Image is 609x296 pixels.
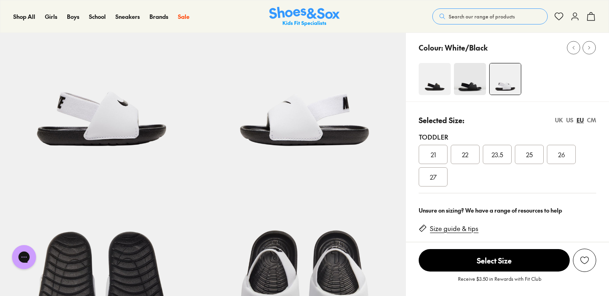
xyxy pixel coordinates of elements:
span: 25 [526,150,533,159]
a: Shoes & Sox [269,7,340,26]
div: CM [587,116,596,124]
div: UK [555,116,563,124]
span: Girls [45,12,57,20]
span: 22 [462,150,468,159]
p: White/Black [445,42,488,53]
div: US [566,116,573,124]
a: Boys [67,12,79,21]
span: 27 [430,172,437,182]
p: Receive $3.50 in Rewards with Fit Club [458,275,541,290]
span: Sale [178,12,190,20]
p: Colour: [419,42,443,53]
div: Toddler [419,132,596,142]
div: EU [577,116,584,124]
span: Boys [67,12,79,20]
a: Girls [45,12,57,21]
a: Brands [149,12,168,21]
span: Shop All [13,12,35,20]
img: SNS_Logo_Responsive.svg [269,7,340,26]
img: 5_1 [454,63,486,95]
img: 4-407380_1 [419,63,451,95]
span: Search our range of products [449,13,515,20]
button: Select Size [419,249,570,272]
span: 26 [558,150,565,159]
a: Sneakers [115,12,140,21]
a: Shop All [13,12,35,21]
a: Size guide & tips [430,224,478,233]
button: Search our range of products [432,8,548,24]
span: Select Size [419,249,570,272]
a: School [89,12,106,21]
iframe: Gorgias live chat messenger [8,242,40,272]
div: Unsure on sizing? We have a range of resources to help [419,206,596,215]
p: Selected Size: [419,115,464,126]
span: Brands [149,12,168,20]
span: 23.5 [492,150,503,159]
a: Sale [178,12,190,21]
span: 21 [431,150,436,159]
span: School [89,12,106,20]
img: 4-281374_1 [490,63,521,95]
button: Add to Wishlist [573,249,596,272]
span: Sneakers [115,12,140,20]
